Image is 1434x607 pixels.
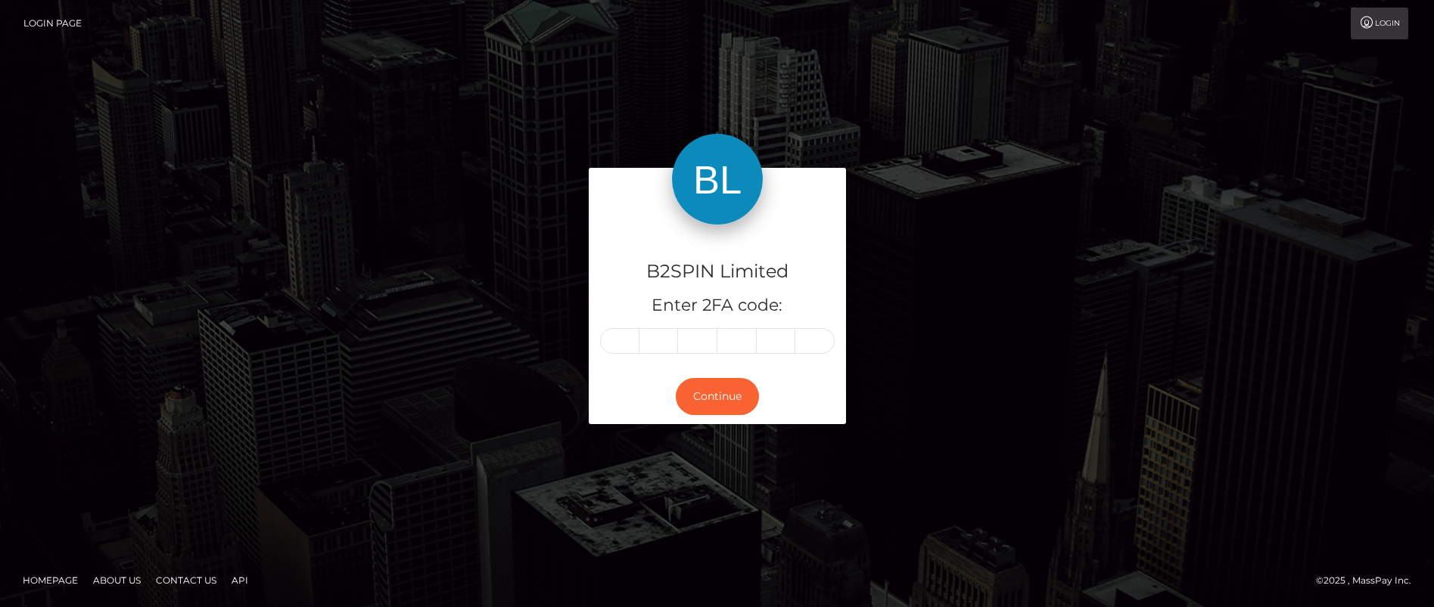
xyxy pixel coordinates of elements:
a: Login Page [23,8,82,39]
h4: B2SPIN Limited [600,259,835,285]
a: API [226,568,254,592]
div: © 2025 , MassPay Inc. [1316,572,1423,589]
a: Homepage [17,568,84,592]
a: Login [1351,8,1408,39]
a: About Us [87,568,147,592]
a: Contact Us [150,568,222,592]
img: B2SPIN Limited [672,134,763,225]
h5: Enter 2FA code: [600,294,835,317]
button: Continue [676,378,759,415]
